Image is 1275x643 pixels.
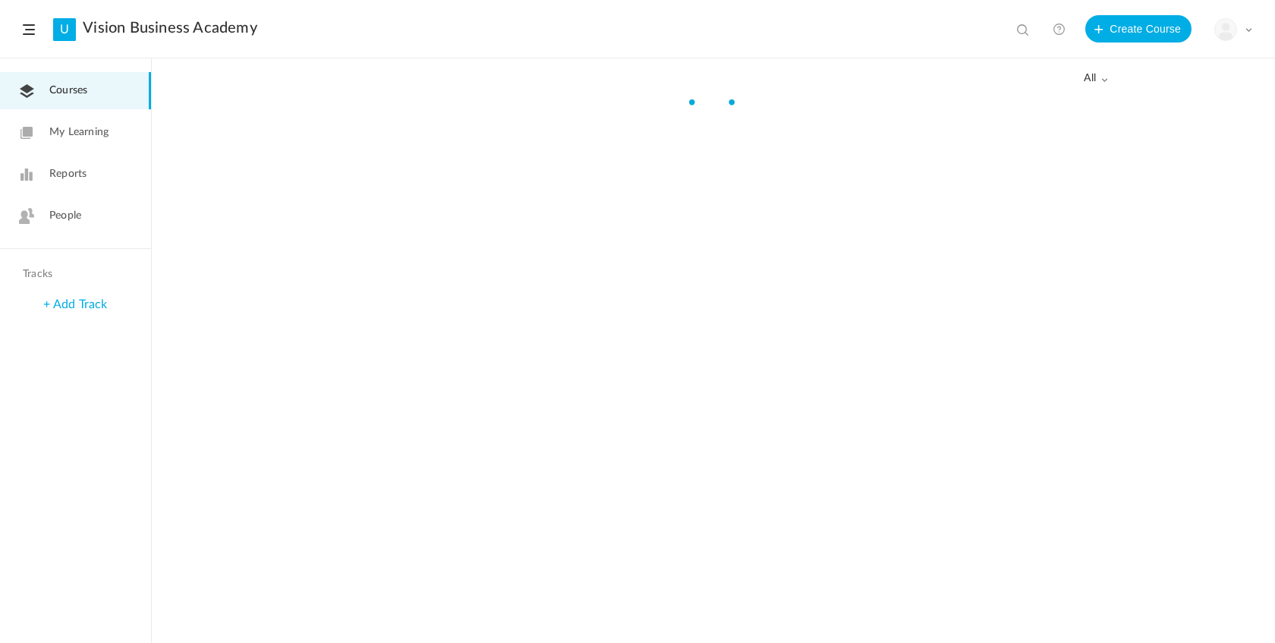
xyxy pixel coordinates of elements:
[49,125,109,140] span: My Learning
[1085,15,1192,43] button: Create Course
[49,208,81,224] span: People
[83,19,257,37] a: Vision Business Academy
[49,83,87,99] span: Courses
[49,166,87,182] span: Reports
[23,268,124,281] h4: Tracks
[43,298,107,310] a: + Add Track
[53,18,76,41] a: U
[1084,72,1108,85] span: all
[1215,19,1236,40] img: user-image.png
